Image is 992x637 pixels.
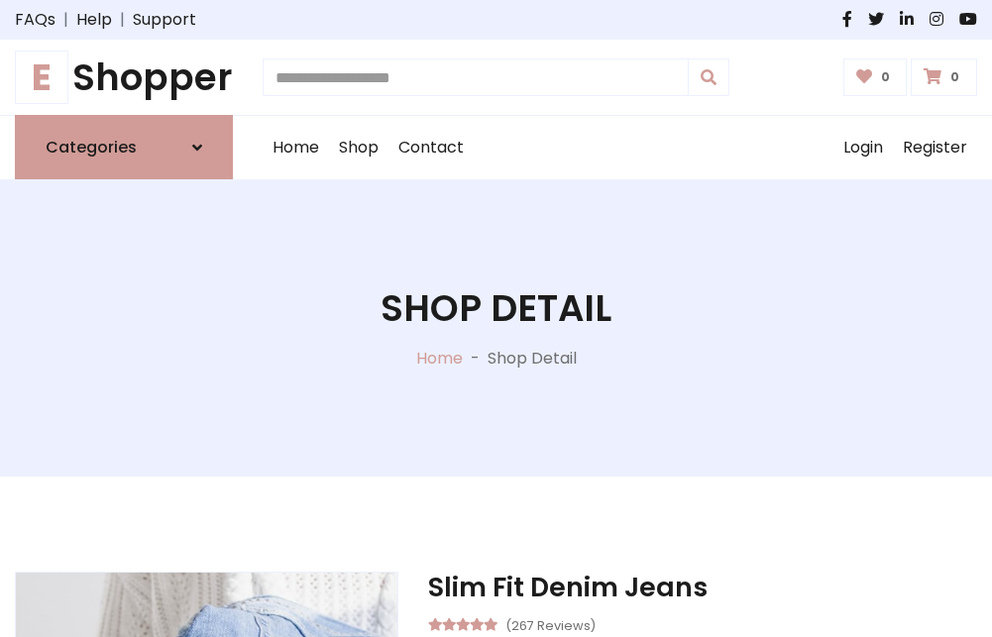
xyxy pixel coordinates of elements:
[505,612,596,636] small: (267 Reviews)
[15,55,233,99] a: EShopper
[46,138,137,157] h6: Categories
[945,68,964,86] span: 0
[833,116,893,179] a: Login
[488,347,577,371] p: Shop Detail
[112,8,133,32] span: |
[133,8,196,32] a: Support
[263,116,329,179] a: Home
[381,286,611,330] h1: Shop Detail
[893,116,977,179] a: Register
[463,347,488,371] p: -
[876,68,895,86] span: 0
[55,8,76,32] span: |
[388,116,474,179] a: Contact
[911,58,977,96] a: 0
[329,116,388,179] a: Shop
[15,115,233,179] a: Categories
[843,58,908,96] a: 0
[428,572,977,603] h3: Slim Fit Denim Jeans
[416,347,463,370] a: Home
[15,55,233,99] h1: Shopper
[15,8,55,32] a: FAQs
[15,51,68,104] span: E
[76,8,112,32] a: Help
